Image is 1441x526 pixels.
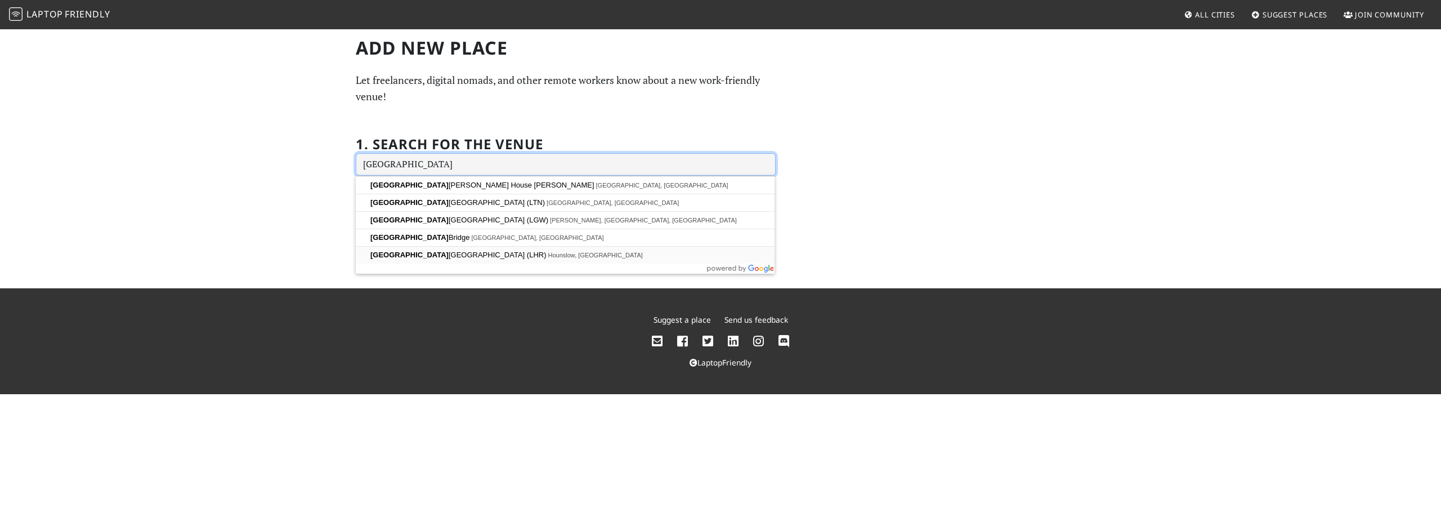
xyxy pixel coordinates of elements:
[724,314,788,325] a: Send us feedback
[1263,10,1328,20] span: Suggest Places
[1179,5,1239,25] a: All Cities
[356,136,543,153] h2: 1. Search for the venue
[548,252,643,258] span: Hounslow, [GEOGRAPHIC_DATA]
[1247,5,1332,25] a: Suggest Places
[356,37,776,59] h1: Add new Place
[9,7,23,21] img: LaptopFriendly
[370,216,449,224] span: [GEOGRAPHIC_DATA]
[356,72,776,105] p: Let freelancers, digital nomads, and other remote workers know about a new work-friendly venue!
[1339,5,1429,25] a: Join Community
[370,198,547,207] span: [GEOGRAPHIC_DATA] (LTN)
[550,217,737,224] span: [PERSON_NAME], [GEOGRAPHIC_DATA], [GEOGRAPHIC_DATA]
[654,314,711,325] a: Suggest a place
[690,357,751,368] a: LaptopFriendly
[370,233,449,242] span: [GEOGRAPHIC_DATA]
[547,199,679,206] span: [GEOGRAPHIC_DATA], [GEOGRAPHIC_DATA]
[370,181,449,189] span: [GEOGRAPHIC_DATA]
[370,251,548,259] span: [GEOGRAPHIC_DATA] (LHR)
[370,233,471,242] span: Bridge
[471,234,603,241] span: [GEOGRAPHIC_DATA], [GEOGRAPHIC_DATA]
[596,182,728,189] span: [GEOGRAPHIC_DATA], [GEOGRAPHIC_DATA]
[370,216,550,224] span: [GEOGRAPHIC_DATA] (LGW)
[26,8,63,20] span: Laptop
[9,5,110,25] a: LaptopFriendly LaptopFriendly
[65,8,110,20] span: Friendly
[356,153,776,176] input: Enter a location
[370,198,449,207] span: [GEOGRAPHIC_DATA]
[1355,10,1424,20] span: Join Community
[1195,10,1235,20] span: All Cities
[370,181,596,189] span: [PERSON_NAME] House [PERSON_NAME]
[370,251,449,259] span: [GEOGRAPHIC_DATA]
